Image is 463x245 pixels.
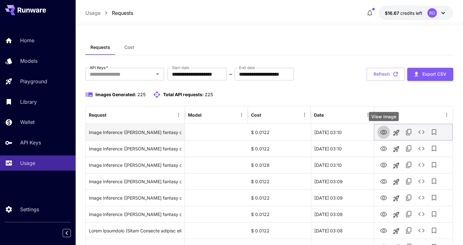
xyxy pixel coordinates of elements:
[390,208,403,221] button: Launch in playground
[427,8,437,18] div: RO
[324,110,333,119] button: Sort
[202,110,211,119] button: Sort
[403,175,415,188] button: Copy TaskUUID
[442,110,451,119] button: Menu
[311,124,374,140] div: 11 Aug, 2025 03:10
[137,92,146,97] span: 225
[311,157,374,173] div: 11 Aug, 2025 03:10
[428,224,440,237] button: Add to library
[237,110,246,119] button: Menu
[415,208,428,220] button: See details
[415,142,428,155] button: See details
[89,157,181,173] div: Click to copy prompt
[89,112,106,118] div: Request
[377,175,390,188] button: View Image
[248,222,311,239] div: $ 0.0122
[229,70,232,78] p: ~
[112,9,133,17] a: Requests
[239,65,255,70] label: End date
[67,227,76,239] div: Collapse sidebar
[89,124,181,140] div: Click to copy prompt
[172,65,189,70] label: Start date
[428,208,440,220] button: Add to library
[400,10,422,16] span: credits left
[367,68,405,81] button: Refresh
[311,173,374,190] div: 11 Aug, 2025 03:09
[390,159,403,172] button: Launch in playground
[379,6,453,20] button: $16.67447RO
[90,65,108,70] label: API Keys
[248,206,311,222] div: $ 0.0122
[20,98,37,106] p: Library
[20,57,37,65] p: Models
[390,143,403,155] button: Launch in playground
[428,159,440,171] button: Add to library
[428,175,440,188] button: Add to library
[89,206,181,222] div: Click to copy prompt
[20,118,35,126] p: Wallet
[390,192,403,205] button: Launch in playground
[89,173,181,190] div: Click to copy prompt
[153,70,162,79] button: Open
[89,141,181,157] div: Click to copy prompt
[428,142,440,155] button: Add to library
[377,142,390,155] button: View Image
[85,9,133,17] nav: breadcrumb
[311,190,374,206] div: 11 Aug, 2025 03:09
[385,10,422,16] div: $16.67447
[428,126,440,138] button: Add to library
[415,159,428,171] button: See details
[63,229,71,237] button: Collapse sidebar
[385,10,400,16] span: $16.67
[20,159,35,167] p: Usage
[428,191,440,204] button: Add to library
[314,112,324,118] div: Date
[248,190,311,206] div: $ 0.0122
[95,92,136,97] span: Images Generated:
[377,224,390,237] button: View Image
[403,191,415,204] button: Copy TaskUUID
[251,112,261,118] div: Cost
[174,110,183,119] button: Menu
[89,223,181,239] div: Click to copy prompt
[90,44,110,50] span: Requests
[415,224,428,237] button: See details
[85,9,100,17] a: Usage
[163,92,204,97] span: Total API requests:
[248,124,311,140] div: $ 0.0122
[89,190,181,206] div: Click to copy prompt
[20,78,47,85] p: Playground
[377,125,390,138] button: View Image
[377,207,390,220] button: View Image
[20,206,39,213] p: Settings
[248,157,311,173] div: $ 0.0128
[415,175,428,188] button: See details
[311,140,374,157] div: 11 Aug, 2025 03:10
[363,110,372,119] button: Menu
[390,176,403,188] button: Launch in playground
[403,208,415,220] button: Copy TaskUUID
[311,206,374,222] div: 11 Aug, 2025 03:08
[390,126,403,139] button: Launch in playground
[403,142,415,155] button: Copy TaskUUID
[369,112,399,121] div: View Image
[377,191,390,204] button: View Image
[20,139,41,146] p: API Keys
[124,44,134,50] span: Cost
[20,37,34,44] p: Home
[248,173,311,190] div: $ 0.0122
[403,224,415,237] button: Copy TaskUUID
[415,191,428,204] button: See details
[107,110,116,119] button: Sort
[390,225,403,237] button: Launch in playground
[403,126,415,138] button: Copy TaskUUID
[403,159,415,171] button: Copy TaskUUID
[311,222,374,239] div: 11 Aug, 2025 03:08
[262,110,271,119] button: Sort
[248,140,311,157] div: $ 0.0122
[300,110,309,119] button: Menu
[188,112,202,118] div: Model
[415,126,428,138] button: See details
